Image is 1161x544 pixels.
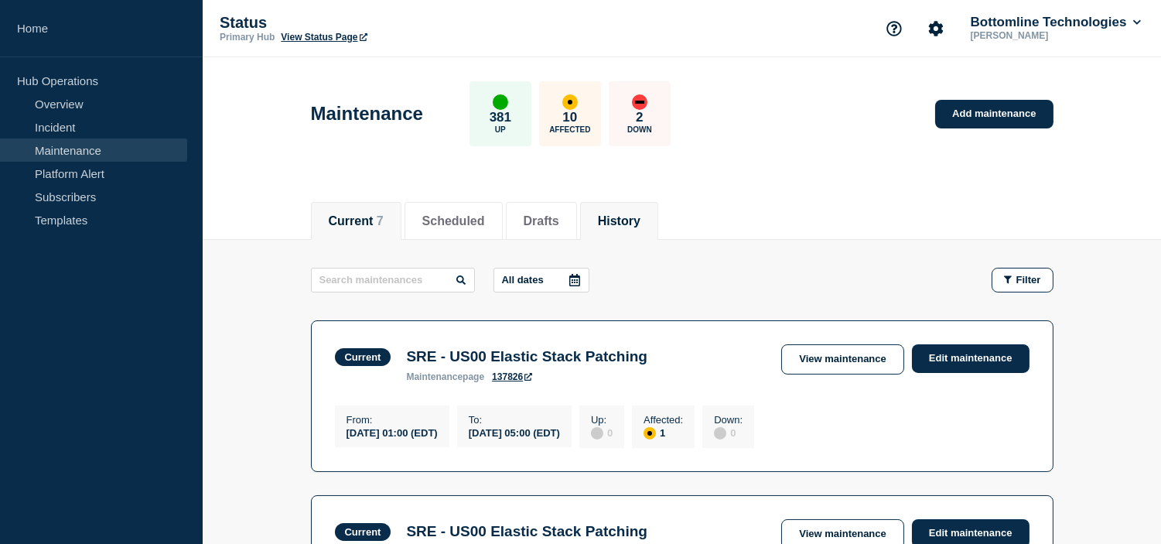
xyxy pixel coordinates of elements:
div: affected [644,427,656,440]
div: 1 [644,426,683,440]
div: Current [345,351,381,363]
p: 381 [490,110,511,125]
p: Up [495,125,506,134]
button: History [598,214,640,228]
div: Current [345,526,381,538]
p: To : [469,414,560,426]
button: Bottomline Technologies [968,15,1144,30]
p: 2 [636,110,643,125]
a: View Status Page [281,32,367,43]
p: 10 [562,110,577,125]
p: Affected : [644,414,683,426]
button: Support [878,12,910,45]
div: down [632,94,647,110]
div: disabled [591,427,603,440]
span: maintenance [406,371,463,382]
button: Drafts [524,214,559,228]
p: Up : [591,414,613,426]
h1: Maintenance [311,103,423,125]
p: Status [220,14,529,32]
p: [PERSON_NAME] [968,30,1129,41]
div: [DATE] 05:00 (EDT) [469,426,560,439]
div: affected [562,94,578,110]
button: All dates [493,268,589,293]
button: Scheduled [422,214,485,228]
p: page [406,371,484,382]
span: Filter [1016,274,1041,286]
h3: SRE - US00 Elastic Stack Patching [406,523,647,540]
h3: SRE - US00 Elastic Stack Patching [406,348,647,365]
div: 0 [591,426,613,440]
p: Affected [549,125,590,134]
a: Add maintenance [935,100,1053,128]
div: up [493,94,508,110]
p: All dates [502,274,544,286]
p: Down : [714,414,743,426]
span: 7 [377,214,384,228]
a: Edit maintenance [912,344,1030,373]
a: 137826 [492,371,532,382]
div: 0 [714,426,743,440]
p: Primary Hub [220,32,275,43]
div: [DATE] 01:00 (EDT) [347,426,438,439]
input: Search maintenances [311,268,475,293]
button: Account settings [920,12,952,45]
p: From : [347,414,438,426]
p: Down [627,125,652,134]
button: Current 7 [329,214,384,228]
a: View maintenance [781,344,903,375]
button: Filter [992,268,1053,293]
div: disabled [714,427,726,440]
